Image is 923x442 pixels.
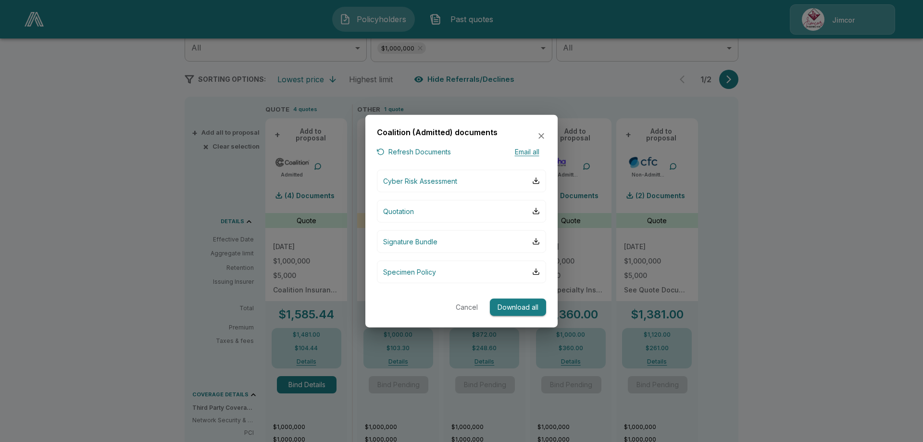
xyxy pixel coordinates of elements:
p: Signature Bundle [383,236,437,246]
p: Specimen Policy [383,266,436,277]
button: Cancel [451,298,482,316]
button: Cyber Risk Assessment [377,169,546,192]
button: Specimen Policy [377,260,546,283]
p: Quotation [383,206,414,216]
h6: Coalition (Admitted) documents [377,126,498,139]
button: Download all [490,298,546,316]
p: Cyber Risk Assessment [383,176,457,186]
button: Email all [508,146,546,158]
button: Signature Bundle [377,230,546,253]
button: Quotation [377,200,546,222]
button: Refresh Documents [377,146,451,158]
